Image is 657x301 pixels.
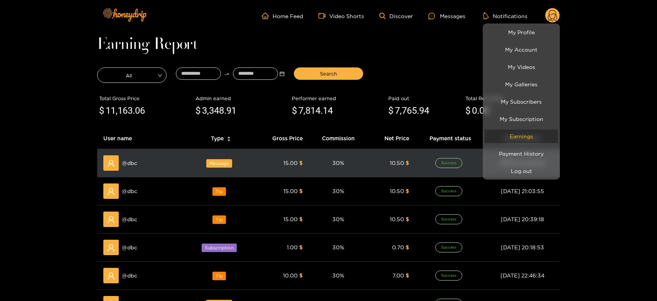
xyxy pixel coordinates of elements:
[485,95,558,108] a: My Subscribers
[485,147,558,160] a: Payment History
[485,77,558,91] a: My Galleries
[485,129,558,143] a: Earnings
[485,164,558,178] button: Log out
[485,25,558,39] a: My Profile
[485,60,558,74] a: My Videos
[485,43,558,56] a: My Account
[485,112,558,126] a: My Subscription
